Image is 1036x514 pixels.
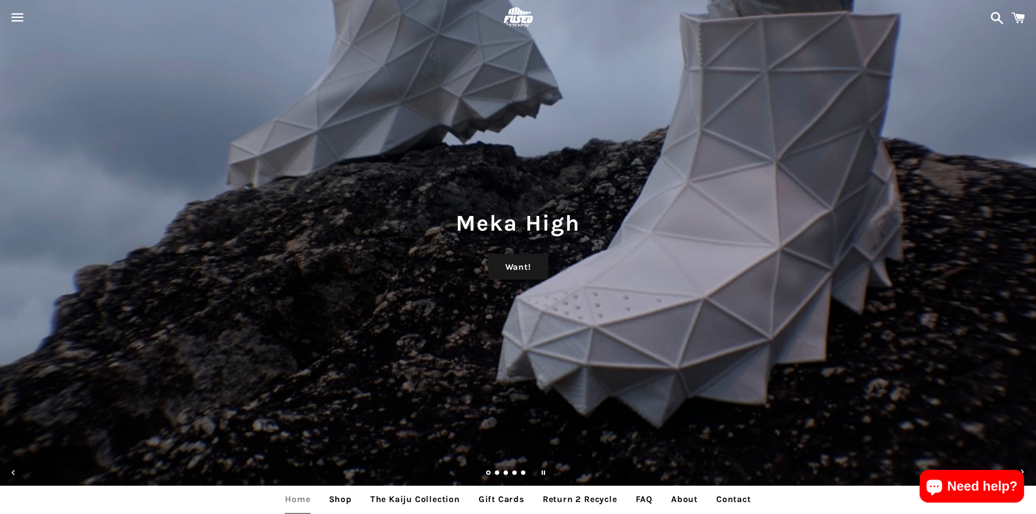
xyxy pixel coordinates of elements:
[495,471,500,476] a: Load slide 2
[504,471,509,476] a: Load slide 3
[362,486,468,513] a: The Kaiju Collection
[512,471,518,476] a: Load slide 4
[321,486,360,513] a: Shop
[521,471,526,476] a: Load slide 5
[277,486,318,513] a: Home
[916,470,1027,505] inbox-online-store-chat: Shopify online store chat
[535,486,625,513] a: Return 2 Recycle
[531,461,555,485] button: Pause slideshow
[663,486,706,513] a: About
[708,486,759,513] a: Contact
[2,461,26,485] button: Previous slide
[11,207,1025,239] h1: Meka High
[628,486,661,513] a: FAQ
[1010,461,1034,485] button: Next slide
[470,486,532,513] a: Gift Cards
[488,254,548,280] a: Want!
[486,471,492,476] a: Slide 1, current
